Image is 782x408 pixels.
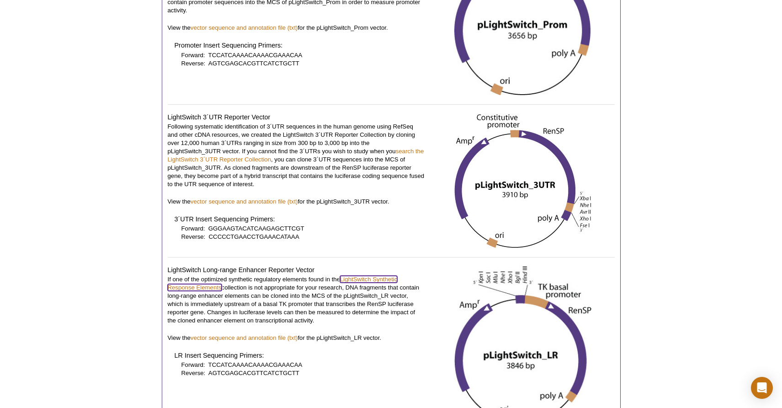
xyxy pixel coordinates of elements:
p: View the for the pLightSwitch_LR vector. [168,334,425,342]
p: View the for the pLightSwitch_3UTR vector. [168,198,425,206]
p: Following systematic identification of 3´UTR sequences in the human genome using RefSeq and other... [168,123,425,188]
h4: Promoter Insert Sequencing Primers: [175,41,425,49]
p: Forward: TCCATCAAAACAAAACGAAACAA Reverse: AGTCGAGCACGTTCATCTGCTT [181,51,425,68]
p: Forward: TCCATCAAAACAAAACGAAACAA Reverse: AGTCGAGCACGTTCATCTGCTT [181,361,425,377]
h4: LightSwitch 3´UTR Reporter Vector [168,113,425,121]
a: vector sequence and annotation file (txt) [191,24,298,31]
h4: 3´UTR Insert Sequencing Primers: [175,215,425,223]
p: Forward: GGGAAGTACATCAAGAGCTTCGT Reverse: CCCCCTGAACCTGAAACATAAA [181,225,425,241]
p: If one of the optimized synthetic regulatory elements found in the collection is not appropriate ... [168,275,425,325]
img: pLightSwitch_3UTR vector diagram [454,113,591,248]
h4: LightSwitch Long-range Enhancer Reporter Vector [168,266,425,274]
div: Open Intercom Messenger [751,377,773,399]
a: vector sequence and annotation file (txt) [191,198,298,205]
a: vector sequence and annotation file (txt) [191,334,298,341]
p: View the for the pLightSwitch_Prom vector. [168,24,425,32]
h4: LR Insert Sequencing Primers: [175,351,425,360]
